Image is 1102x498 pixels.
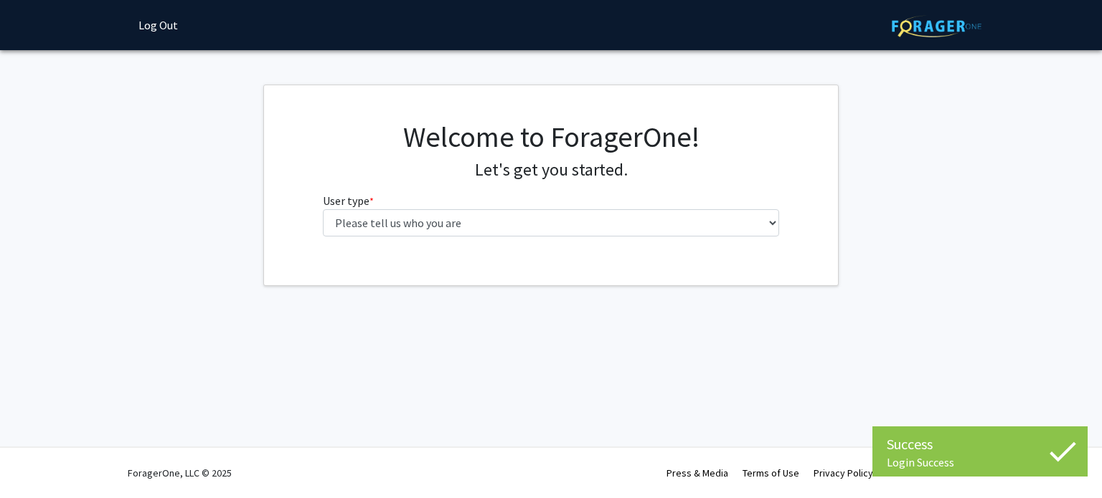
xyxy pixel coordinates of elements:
[892,15,981,37] img: ForagerOne Logo
[323,192,374,209] label: User type
[128,448,232,498] div: ForagerOne, LLC © 2025
[667,466,728,479] a: Press & Media
[323,160,780,181] h4: Let's get you started.
[743,466,799,479] a: Terms of Use
[323,120,780,154] h1: Welcome to ForagerOne!
[887,455,1073,469] div: Login Success
[887,434,1073,455] div: Success
[814,466,873,479] a: Privacy Policy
